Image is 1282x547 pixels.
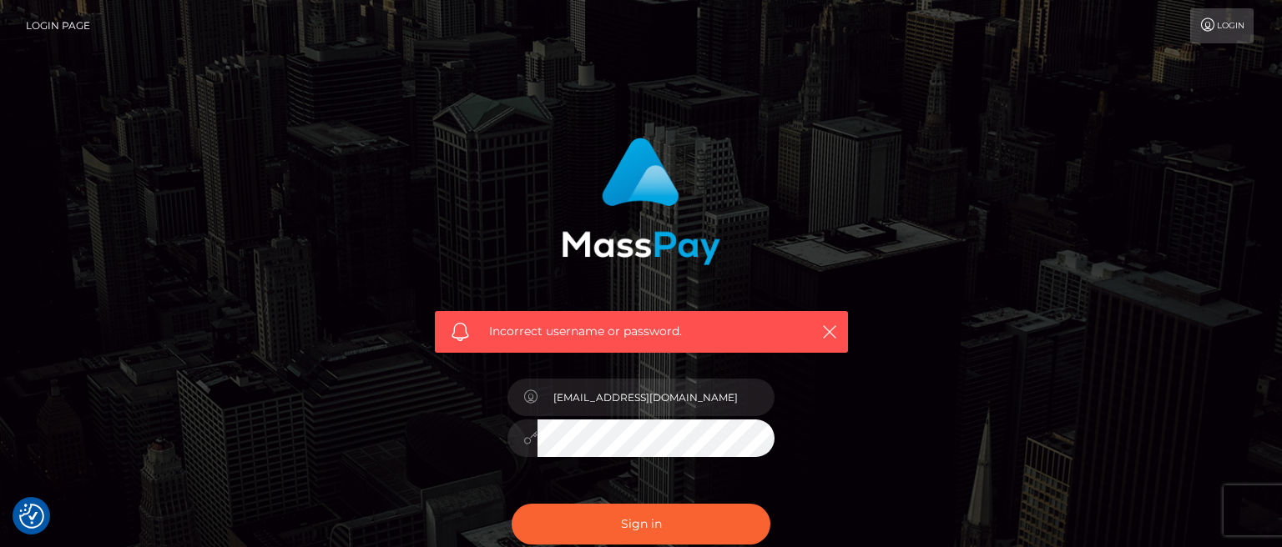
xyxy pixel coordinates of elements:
img: Revisit consent button [19,504,44,529]
img: MassPay Login [562,138,720,265]
a: Login Page [26,8,90,43]
input: Username... [538,379,775,416]
button: Consent Preferences [19,504,44,529]
span: Incorrect username or password. [489,323,794,340]
a: Login [1190,8,1254,43]
button: Sign in [512,504,770,544]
